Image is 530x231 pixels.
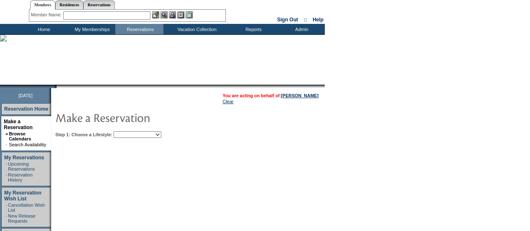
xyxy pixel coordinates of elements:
img: promoShadowLeftCorner.gif [54,85,57,88]
a: Make a Reservation [4,119,33,130]
span: You are acting on behalf of: [222,93,318,98]
img: Reservations [177,11,184,18]
img: b_calculator.gif [186,11,193,18]
td: · [6,161,7,171]
a: Sign Out [277,17,298,23]
td: Admin [277,24,325,34]
span: [DATE] [18,93,33,98]
a: Browse Calendars [9,131,31,141]
a: Reservation Home [4,106,48,112]
a: Cancellation Wish List [8,202,45,213]
a: My Reservation Wish List [4,190,41,202]
div: Member Name: [31,11,63,18]
td: · [6,202,7,213]
a: Reservations [83,0,115,9]
b: Step 1: Choose a Lifestyle: [55,132,112,137]
td: Vacation Collection [163,24,228,34]
a: Members [30,0,56,10]
a: Clear [222,99,233,104]
a: [PERSON_NAME] [281,93,318,98]
img: pgTtlMakeReservation.gif [55,109,223,126]
img: b_edit.gif [152,11,159,18]
a: Residences [55,0,83,9]
a: Search Availability [9,142,46,147]
td: · [5,142,8,147]
img: View [160,11,168,18]
td: Reservations [115,24,163,34]
td: · [6,172,7,182]
td: · [6,213,7,223]
img: Impersonate [169,11,176,18]
a: Help [313,17,323,23]
td: Reports [228,24,277,34]
a: Upcoming Reservations [8,161,35,171]
a: New Release Requests [8,213,35,223]
b: » [5,131,8,136]
a: My Reservations [4,155,44,161]
span: :: [304,17,307,23]
a: Reservation History [8,172,33,182]
td: My Memberships [67,24,115,34]
td: Home [19,24,67,34]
